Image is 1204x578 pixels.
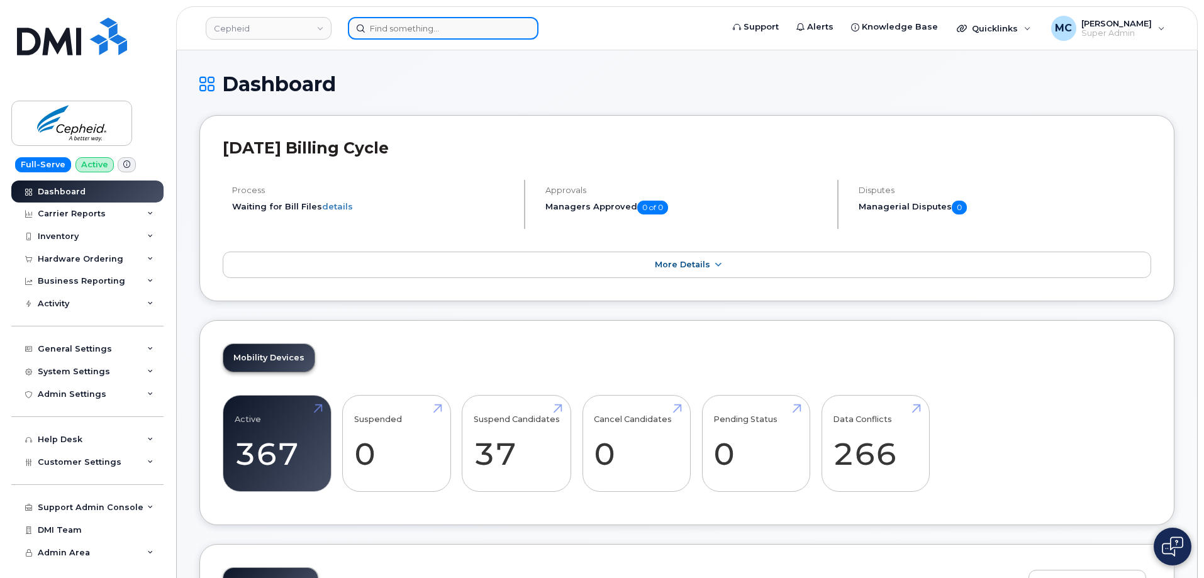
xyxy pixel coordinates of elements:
[232,186,513,195] h4: Process
[223,344,315,372] a: Mobility Devices
[637,201,668,214] span: 0 of 0
[859,201,1151,214] h5: Managerial Disputes
[223,138,1151,157] h2: [DATE] Billing Cycle
[545,201,827,214] h5: Managers Approved
[859,186,1151,195] h4: Disputes
[545,186,827,195] h4: Approvals
[655,260,710,269] span: More Details
[594,402,679,485] a: Cancel Candidates 0
[354,402,439,485] a: Suspended 0
[474,402,560,485] a: Suspend Candidates 37
[952,201,967,214] span: 0
[713,402,798,485] a: Pending Status 0
[833,402,918,485] a: Data Conflicts 266
[322,201,353,211] a: details
[232,201,513,213] li: Waiting for Bill Files
[235,402,320,485] a: Active 367
[199,73,1174,95] h1: Dashboard
[1162,536,1183,557] img: Open chat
